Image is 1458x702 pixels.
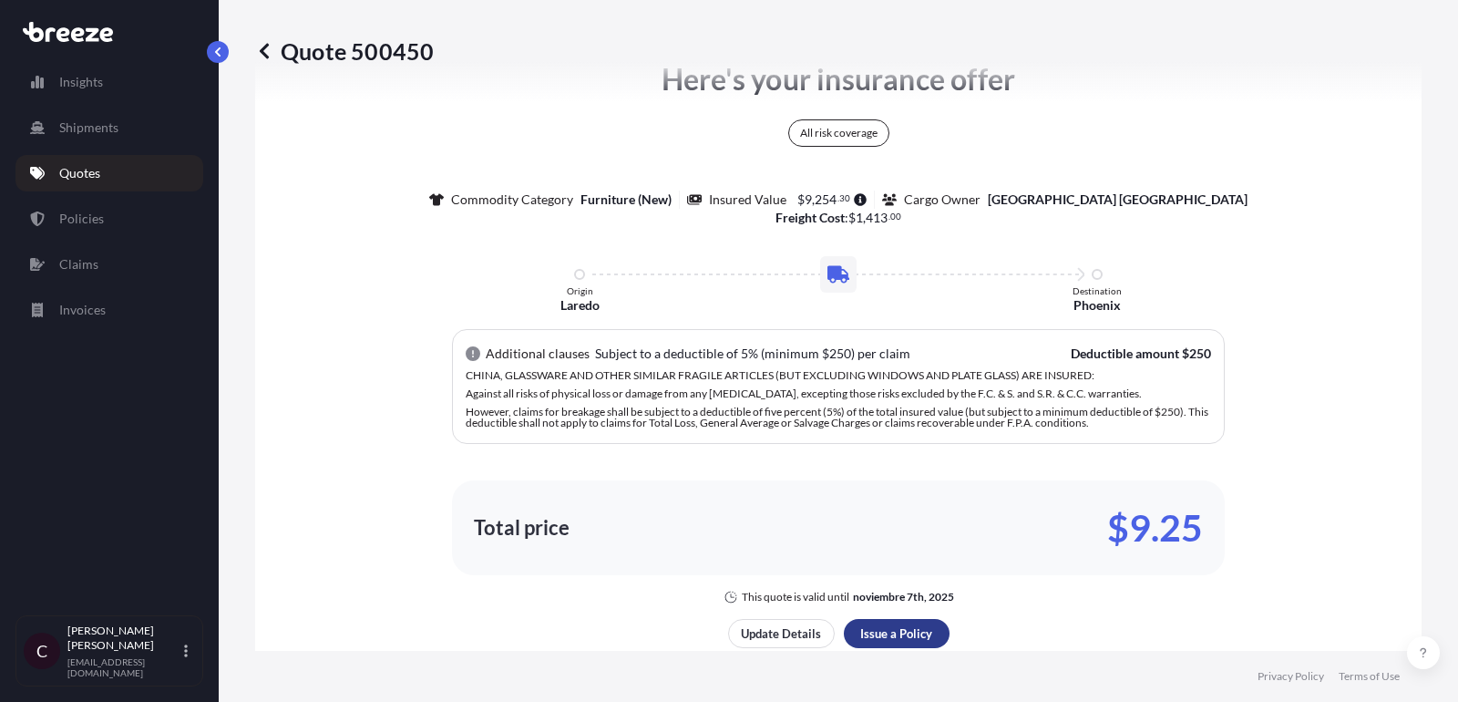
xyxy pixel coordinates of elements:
p: [GEOGRAPHIC_DATA] [GEOGRAPHIC_DATA] [988,191,1248,209]
p: Cargo Owner [904,191,981,209]
span: C [36,642,47,660]
p: : [775,209,902,227]
span: . [837,195,839,201]
p: Quote 500450 [255,36,434,66]
p: CHINA, GLASSWARE AND OTHER SIMILAR FRAGILE ARTICLES (BUT EXCLUDING WINDOWS AND PLATE GLASS) ARE I... [466,370,1211,381]
p: Shipments [59,119,118,137]
p: Laredo [560,296,600,315]
p: [EMAIL_ADDRESS][DOMAIN_NAME] [67,656,180,678]
p: Origin [567,285,593,296]
button: Update Details [728,619,835,648]
a: Quotes [15,155,203,191]
p: Commodity Category [451,191,573,209]
p: Invoices [59,301,106,319]
p: Furniture (New) [580,191,672,209]
p: However, claims for breakage shall be subject to a deductible of five percent (5%) of the total i... [466,407,1211,428]
span: , [863,212,866,224]
p: Additional clauses [486,345,590,363]
span: . [888,213,890,220]
b: Freight Cost [775,210,845,225]
a: Claims [15,246,203,283]
p: This quote is valid until [742,590,849,604]
p: Insights [59,73,103,91]
div: All risk coverage [788,119,889,147]
a: Insights [15,64,203,100]
p: Quotes [59,164,100,182]
p: Destination [1073,285,1122,296]
a: Policies [15,201,203,237]
p: noviembre 7th, 2025 [853,590,954,604]
p: Insured Value [709,191,786,209]
span: $ [848,212,856,224]
span: 413 [866,212,888,224]
button: Issue a Policy [844,619,950,648]
a: Terms of Use [1339,669,1400,684]
p: Update Details [741,625,821,643]
p: $9.25 [1107,513,1203,542]
span: 254 [815,193,837,206]
a: Shipments [15,109,203,146]
p: Subject to a deductible of 5% (minimum $250) per claim [595,345,910,363]
span: 1 [856,212,863,224]
p: Claims [59,255,98,274]
span: $ [797,193,805,206]
p: [PERSON_NAME] [PERSON_NAME] [67,624,180,653]
p: Total price [474,519,570,537]
span: 30 [839,195,850,201]
a: Privacy Policy [1258,669,1324,684]
a: Invoices [15,292,203,328]
p: Against all risks of physical loss or damage from any [MEDICAL_DATA], excepting those risks exclu... [466,388,1211,399]
span: 00 [890,213,901,220]
span: 9 [805,193,812,206]
span: , [812,193,815,206]
p: Issue a Policy [860,625,932,643]
p: Policies [59,210,104,228]
p: Deductible amount $250 [1071,345,1211,363]
p: Phoenix [1073,296,1121,315]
